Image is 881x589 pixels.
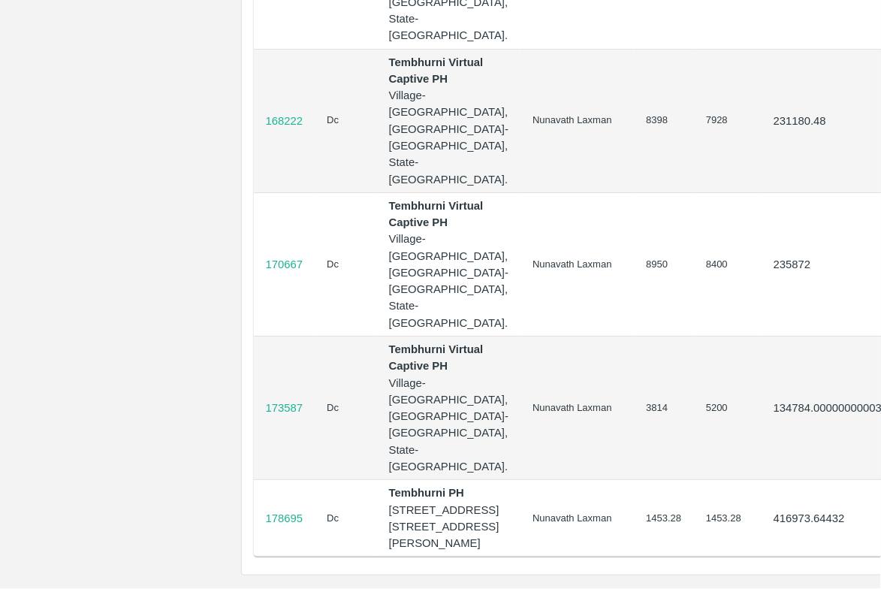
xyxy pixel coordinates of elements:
[266,256,303,273] a: 170667
[389,200,484,228] b: Tembhurni Virtual Captive PH
[694,480,762,557] td: 1453.28
[389,56,484,85] b: Tembhurni Virtual Captive PH
[266,510,303,527] a: 178695
[315,480,377,557] td: Dc
[389,502,508,552] p: [STREET_ADDRESS] [STREET_ADDRESS][PERSON_NAME]
[389,231,508,331] p: Village-[GEOGRAPHIC_DATA], [GEOGRAPHIC_DATA]-[GEOGRAPHIC_DATA], State-[GEOGRAPHIC_DATA].
[389,375,508,476] p: Village-[GEOGRAPHIC_DATA], [GEOGRAPHIC_DATA]-[GEOGRAPHIC_DATA], State-[GEOGRAPHIC_DATA].
[266,400,303,416] a: 173587
[635,192,695,336] td: 8950
[635,480,695,557] td: 1453.28
[635,337,695,480] td: 3814
[694,192,762,336] td: 8400
[520,480,634,557] td: Nunavath Laxman
[520,192,634,336] td: Nunavath Laxman
[389,343,484,372] b: Tembhurni Virtual Captive PH
[520,49,634,192] td: Nunavath Laxman
[389,487,464,499] b: Tembhurni PH
[694,49,762,192] td: 7928
[389,87,508,188] p: Village-[GEOGRAPHIC_DATA], [GEOGRAPHIC_DATA]-[GEOGRAPHIC_DATA], State-[GEOGRAPHIC_DATA].
[315,49,377,192] td: Dc
[266,113,303,129] a: 168222
[520,337,634,480] td: Nunavath Laxman
[694,337,762,480] td: 5200
[315,337,377,480] td: Dc
[635,49,695,192] td: 8398
[315,192,377,336] td: Dc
